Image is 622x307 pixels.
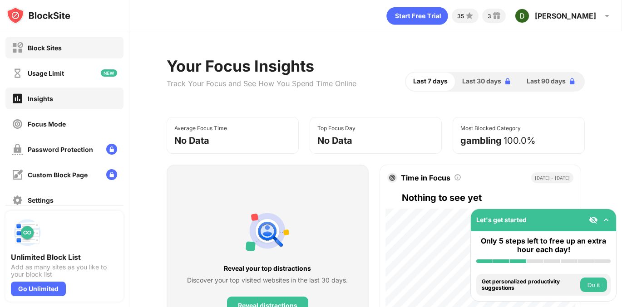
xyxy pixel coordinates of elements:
img: password-protection-off.svg [12,144,23,155]
div: Only 5 steps left to free up an extra hour each day! [476,237,611,254]
div: Nothing to see yet [402,190,573,205]
div: Focus Mode [28,120,66,128]
div: Average Focus Time [174,125,227,132]
img: push-block-list.svg [11,216,44,249]
img: personal-suggestions.svg [246,209,289,253]
img: new-icon.svg [101,69,117,77]
div: Custom Block Page [28,171,88,179]
div: Discover your top visited websites in the last 30 days. [187,275,348,285]
div: Usage Limit [28,69,64,77]
img: reward-small.svg [491,10,502,21]
div: Time in Focus [401,173,450,182]
div: Get personalized productivity suggestions [482,278,578,292]
div: animation [386,7,448,25]
img: lock-blue.svg [568,77,577,86]
div: [DATE] - [DATE] [531,172,573,183]
img: settings-off.svg [12,195,23,206]
button: Do it [580,278,607,292]
div: Most Blocked Category [460,125,521,132]
img: lock-menu.svg [106,144,117,155]
div: Password Protection [28,146,93,153]
img: eye-not-visible.svg [589,215,598,224]
div: Your Focus Insights [167,57,356,75]
img: time-usage-off.svg [12,68,23,79]
div: Let's get started [476,216,527,224]
img: lock-menu.svg [106,169,117,180]
div: 100.0% [504,135,536,146]
span: Last 30 days [462,76,501,86]
img: insights-on.svg [12,93,23,104]
img: focus-off.svg [12,118,23,130]
img: points-small.svg [464,10,475,21]
div: Settings [28,196,54,204]
img: block-off.svg [12,42,23,54]
div: Go Unlimited [11,282,66,296]
div: No Data [174,135,209,146]
div: Track Your Focus and See How You Spend Time Online [167,79,356,88]
img: lock-blue.svg [503,77,512,86]
img: logo-blocksite.svg [6,6,70,24]
img: target.svg [389,175,395,181]
div: No Data [317,135,352,146]
span: Last 7 days [413,76,448,86]
div: Reveal your top distractions [187,263,348,273]
div: [PERSON_NAME] [535,11,596,20]
div: gambling [460,135,502,146]
div: 35 [457,13,464,19]
div: Add as many sites as you like to your block list [11,263,118,278]
img: customize-block-page-off.svg [12,169,23,180]
div: Top Focus Day [317,125,355,132]
img: tooltip.svg [454,174,461,181]
div: 3 [488,13,491,19]
div: Insights [28,95,53,102]
img: omni-setup-toggle.svg [602,215,611,224]
div: Unlimited Block List [11,253,118,262]
div: Block Sites [28,44,62,52]
img: ACg8ocLCRyv_j2eXJ1QkJka2Tjtnb8yeFyumulo5cFitL3CsESCfVA=s96-c [515,9,529,23]
span: Last 90 days [527,76,566,86]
